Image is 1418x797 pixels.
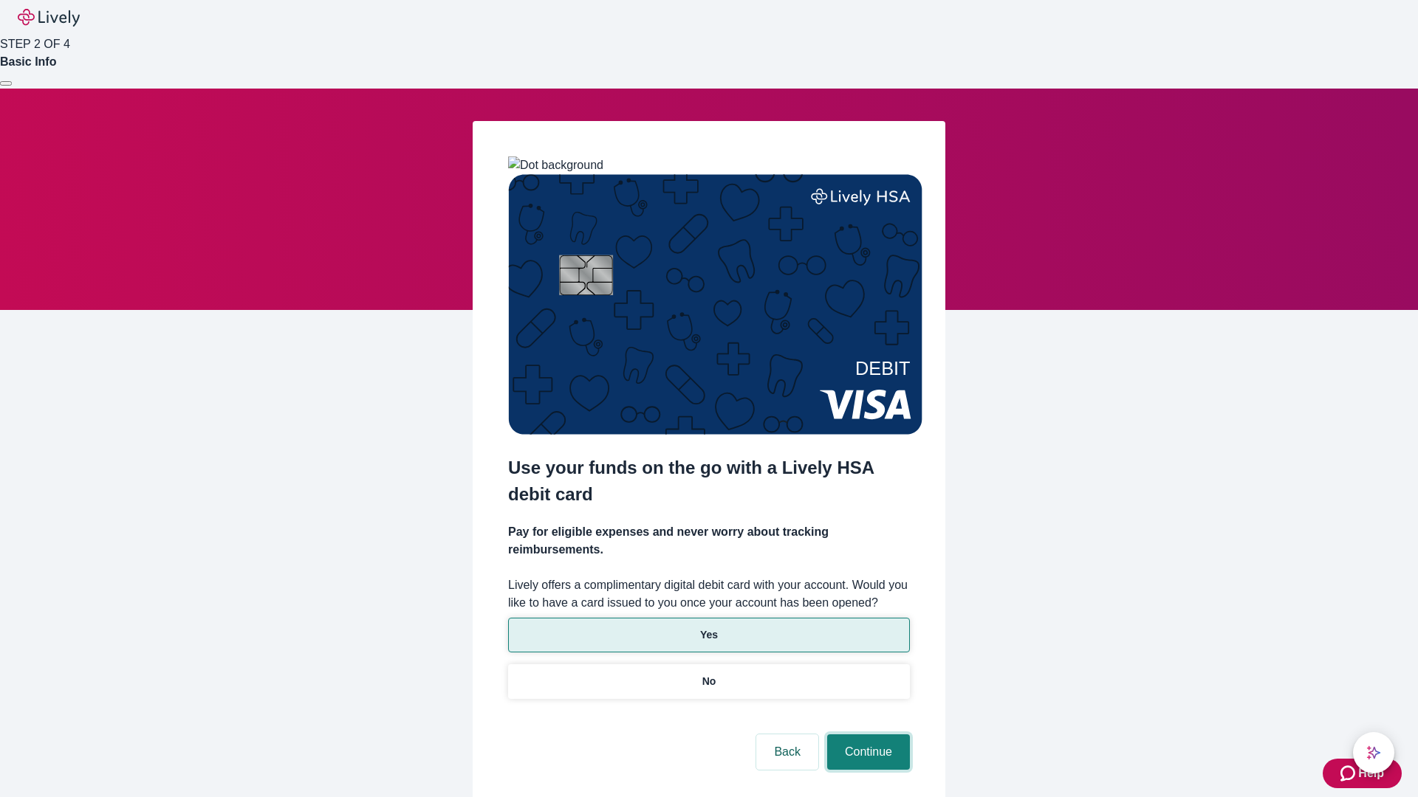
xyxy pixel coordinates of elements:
[827,734,910,770] button: Continue
[508,174,922,435] img: Debit card
[1366,745,1381,760] svg: Lively AI Assistant
[508,455,910,508] h2: Use your funds on the go with a Lively HSA debit card
[702,674,716,689] p: No
[508,664,910,699] button: No
[756,734,818,770] button: Back
[508,576,910,612] label: Lively offers a complimentary digital debit card with your account. Would you like to have a card...
[18,9,80,27] img: Lively
[508,618,910,652] button: Yes
[700,627,718,643] p: Yes
[508,523,910,559] h4: Pay for eligible expenses and never worry about tracking reimbursements.
[1323,759,1402,788] button: Zendesk support iconHelp
[1340,765,1358,782] svg: Zendesk support icon
[508,156,603,174] img: Dot background
[1353,732,1394,773] button: chat
[1358,765,1384,782] span: Help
